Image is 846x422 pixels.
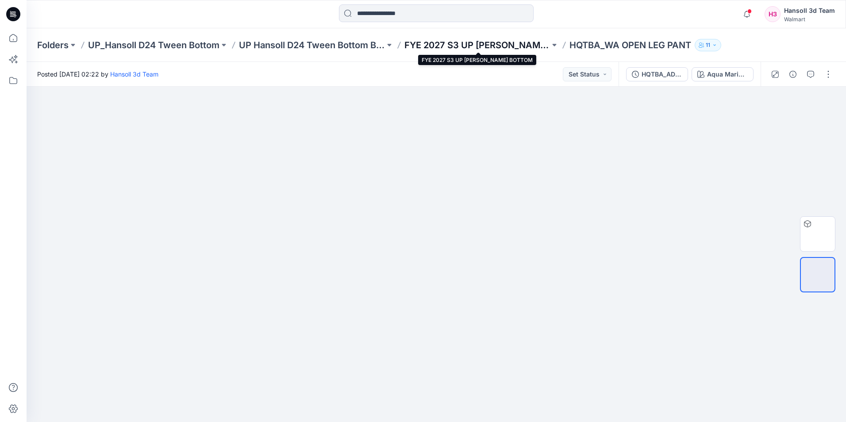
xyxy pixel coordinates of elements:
a: Folders [37,39,69,51]
a: FYE 2027 S3 UP [PERSON_NAME] BOTTOM [404,39,550,51]
div: H3 [765,6,781,22]
p: 11 [706,40,710,50]
button: HQTBA_ADM FC_WA OPEN LEG PANT [626,67,688,81]
div: Walmart [784,16,835,23]
div: Aqua Marine Mineral Wash [707,69,748,79]
p: HQTBA_WA OPEN LEG PANT [569,39,691,51]
a: Hansoll 3d Team [110,70,158,78]
button: Aqua Marine Mineral Wash [692,67,754,81]
span: Posted [DATE] 02:22 by [37,69,158,79]
div: HQTBA_ADM FC_WA OPEN LEG PANT [642,69,682,79]
div: Hansoll 3d Team [784,5,835,16]
button: 11 [695,39,721,51]
button: Details [786,67,800,81]
a: UP_Hansoll D24 Tween Bottom [88,39,219,51]
a: UP Hansoll D24 Tween Bottom Board [239,39,385,51]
